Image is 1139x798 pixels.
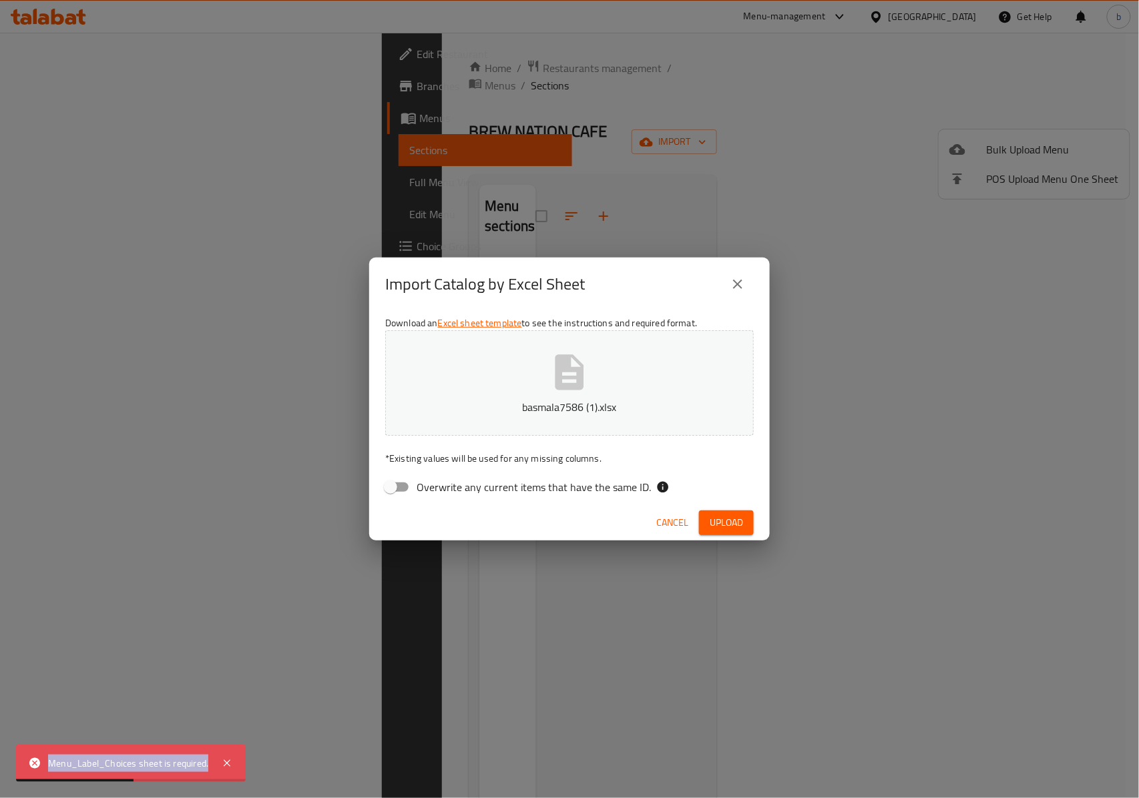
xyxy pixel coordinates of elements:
[369,311,770,504] div: Download an to see the instructions and required format.
[651,510,694,535] button: Cancel
[385,330,754,436] button: basmala7586 (1).xlsx
[722,268,754,300] button: close
[385,274,585,295] h2: Import Catalog by Excel Sheet
[656,514,688,531] span: Cancel
[385,452,754,465] p: Existing values will be used for any missing columns.
[656,480,670,494] svg: If the overwrite option isn't selected, then the items that match an existing ID will be ignored ...
[417,479,651,495] span: Overwrite any current items that have the same ID.
[710,514,743,531] span: Upload
[699,510,754,535] button: Upload
[438,314,522,332] a: Excel sheet template
[48,756,208,771] div: Menu_Label_Choices sheet is required.
[406,399,733,415] p: basmala7586 (1).xlsx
